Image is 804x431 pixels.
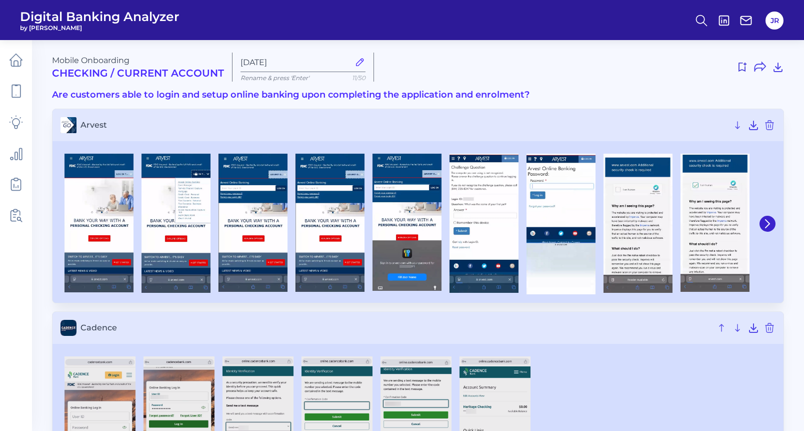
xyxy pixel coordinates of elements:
img: Arvest [64,154,133,292]
span: by [PERSON_NAME] [20,24,179,32]
h2: Checking / Current Account [52,67,224,79]
span: 11/50 [352,74,365,82]
p: Rename & press 'Enter' [240,74,365,82]
img: Arvest [295,154,364,292]
button: JR [765,12,783,30]
img: Arvest [449,154,518,293]
h3: Are customers able to login and setup online banking upon completing the application and enrolment? [52,90,784,101]
img: Arvest [603,154,672,293]
img: Arvest [526,154,595,294]
img: Arvest [141,154,210,293]
img: Arvest [680,154,749,292]
div: Mobile Onboarding [52,56,224,79]
img: Arvest [218,154,287,292]
span: Arvest [80,120,727,130]
span: Cadence [80,323,711,332]
img: Arvest [372,154,441,291]
span: Digital Banking Analyzer [20,9,179,24]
